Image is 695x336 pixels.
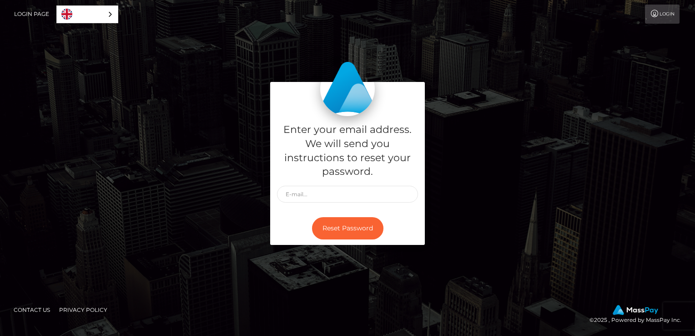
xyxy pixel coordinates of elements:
div: © 2025 , Powered by MassPay Inc. [589,305,688,325]
h5: Enter your email address. We will send you instructions to reset your password. [277,123,418,179]
button: Reset Password [312,217,383,239]
div: Language [56,5,118,23]
img: MassPay [613,305,658,315]
a: English [57,6,118,23]
input: E-mail... [277,186,418,203]
aside: Language selected: English [56,5,118,23]
a: Login Page [14,5,49,24]
a: Contact Us [10,303,54,317]
img: MassPay Login [320,61,375,116]
a: Login [645,5,680,24]
a: Privacy Policy [55,303,111,317]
